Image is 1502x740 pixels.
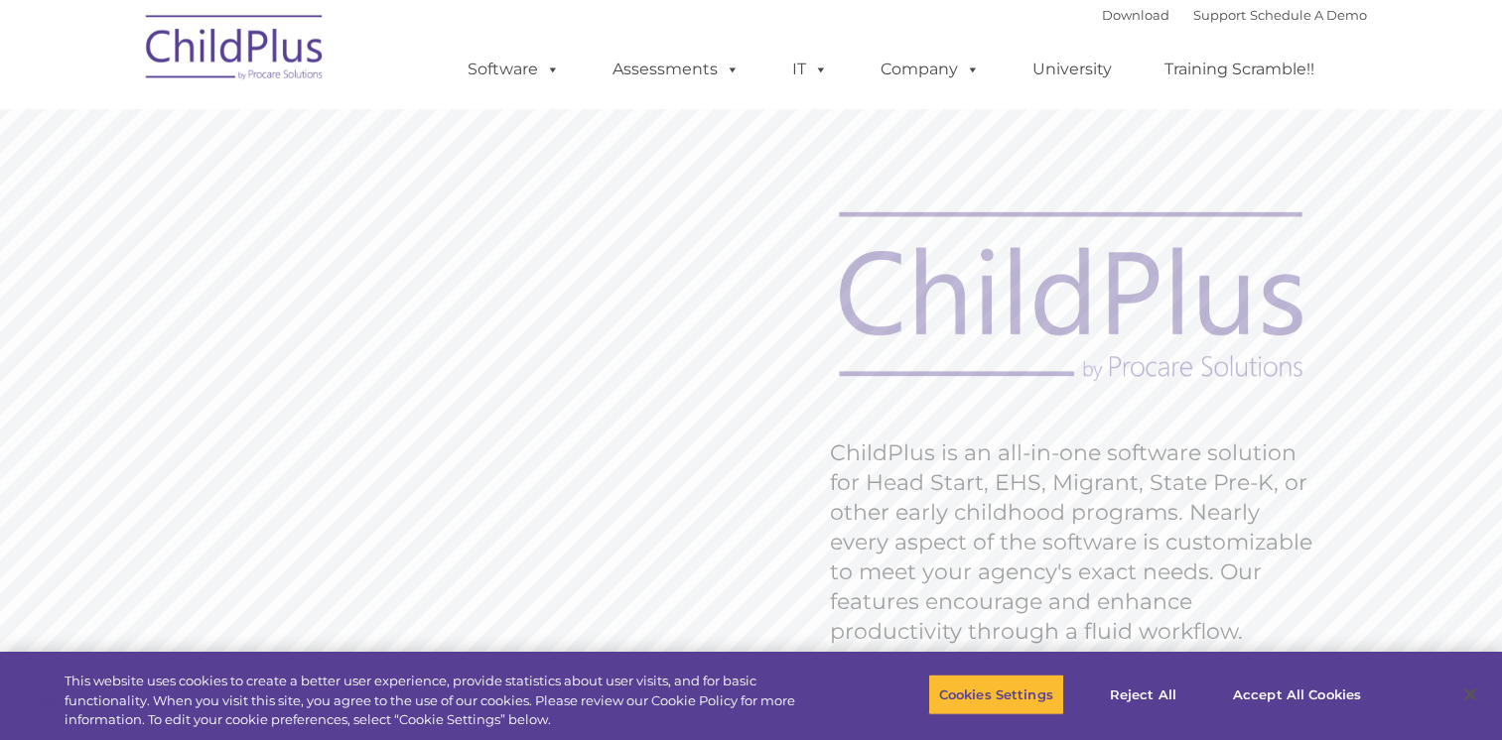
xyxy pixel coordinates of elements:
[1448,673,1492,716] button: Close
[772,50,848,89] a: IT
[1081,674,1205,715] button: Reject All
[1193,7,1246,23] a: Support
[1250,7,1367,23] a: Schedule A Demo
[1013,50,1132,89] a: University
[861,50,1000,89] a: Company
[448,50,580,89] a: Software
[65,672,826,730] div: This website uses cookies to create a better user experience, provide statistics about user visit...
[830,438,1322,647] rs-layer: ChildPlus is an all-in-one software solution for Head Start, EHS, Migrant, State Pre-K, or other ...
[1145,50,1334,89] a: Training Scramble!!
[1102,7,1367,23] font: |
[928,674,1064,715] button: Cookies Settings
[136,1,335,100] img: ChildPlus by Procare Solutions
[1102,7,1169,23] a: Download
[1222,674,1372,715] button: Accept All Cookies
[593,50,759,89] a: Assessments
